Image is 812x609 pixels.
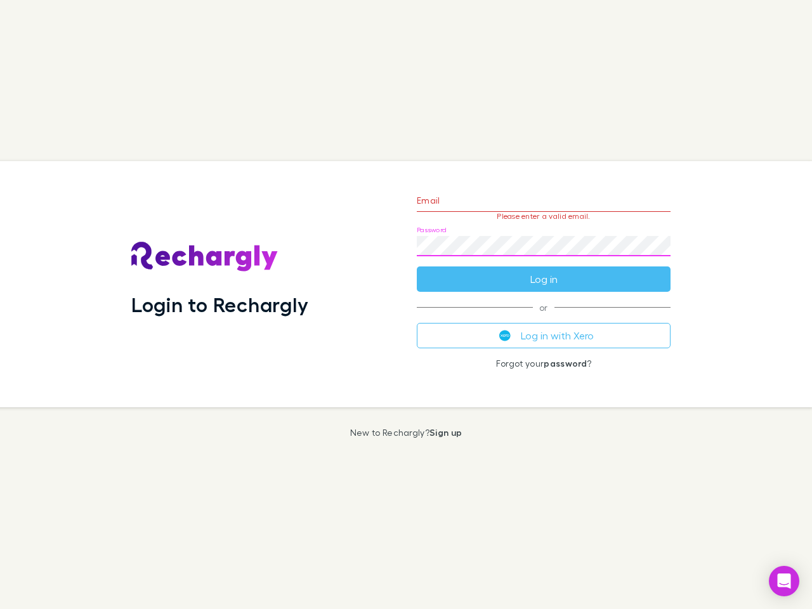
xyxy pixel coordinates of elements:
[417,358,671,369] p: Forgot your ?
[417,212,671,221] p: Please enter a valid email.
[417,307,671,308] span: or
[544,358,587,369] a: password
[417,225,447,235] label: Password
[131,242,278,272] img: Rechargly's Logo
[499,330,511,341] img: Xero's logo
[350,428,462,438] p: New to Rechargly?
[417,323,671,348] button: Log in with Xero
[417,266,671,292] button: Log in
[429,427,462,438] a: Sign up
[769,566,799,596] div: Open Intercom Messenger
[131,292,308,317] h1: Login to Rechargly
